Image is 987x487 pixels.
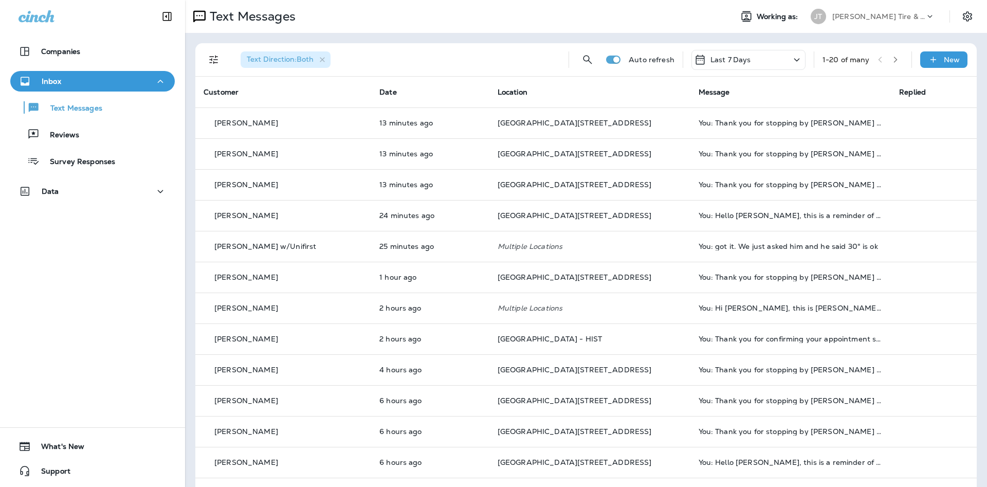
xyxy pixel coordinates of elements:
p: Multiple Locations [498,242,682,250]
p: Text Messages [206,9,296,24]
p: [PERSON_NAME] [214,396,278,405]
p: Sep 17, 2025 02:11 PM [379,304,481,312]
p: [PERSON_NAME] [214,181,278,189]
button: Survey Responses [10,150,175,172]
span: [GEOGRAPHIC_DATA][STREET_ADDRESS] [498,396,652,405]
button: Text Messages [10,97,175,118]
p: Multiple Locations [498,304,682,312]
p: Sep 17, 2025 03:47 PM [379,211,481,220]
button: Reviews [10,123,175,145]
div: JT [811,9,826,24]
div: You: Thank you for stopping by Jensen Tire & Auto - South 144th Street. Please take 30 seconds to... [699,396,883,405]
p: Data [42,187,59,195]
button: Collapse Sidebar [153,6,181,27]
div: You: Thank you for confirming your appointment scheduled for 09/18/2025 1:00 PM with South 144th ... [699,335,883,343]
div: Text Direction:Both [241,51,331,68]
span: What's New [31,442,84,455]
div: You: Hello Terry, this is a reminder of your scheduled appointment set for 09/18/2025 4:00 PM at ... [699,211,883,220]
span: [GEOGRAPHIC_DATA][STREET_ADDRESS] [498,273,652,282]
span: Message [699,87,730,97]
button: Support [10,461,175,481]
span: [GEOGRAPHIC_DATA] - HIST [498,334,602,344]
p: Text Messages [40,104,102,114]
p: [PERSON_NAME] [214,304,278,312]
p: [PERSON_NAME] [214,119,278,127]
div: You: Thank you for stopping by Jensen Tire & Auto - South 144th Street. Please take 30 seconds to... [699,366,883,374]
div: You: Thank you for stopping by Jensen Tire & Auto - South 144th Street. Please take 30 seconds to... [699,181,883,189]
p: Sep 17, 2025 03:58 PM [379,150,481,158]
p: New [944,56,960,64]
p: [PERSON_NAME] [214,458,278,466]
p: Sep 17, 2025 09:59 AM [379,427,481,436]
div: You: Thank you for stopping by Jensen Tire & Auto - South 144th Street. Please take 30 seconds to... [699,427,883,436]
span: Text Direction : Both [247,55,314,64]
p: [PERSON_NAME] Tire & Auto [832,12,925,21]
p: Sep 17, 2025 03:46 PM [379,242,481,250]
div: You: Thank you for stopping by Jensen Tire & Auto - South 144th Street. Please take 30 seconds to... [699,150,883,158]
p: Last 7 Days [710,56,751,64]
p: [PERSON_NAME] w/Unifirst [214,242,316,250]
span: [GEOGRAPHIC_DATA][STREET_ADDRESS] [498,211,652,220]
p: Sep 17, 2025 12:00 PM [379,366,481,374]
p: [PERSON_NAME] [214,273,278,281]
button: Filters [204,49,224,70]
p: Auto refresh [629,56,674,64]
span: [GEOGRAPHIC_DATA][STREET_ADDRESS] [498,118,652,128]
div: You: got it. We just asked him and he said 30" is ok [699,242,883,250]
button: What's New [10,436,175,457]
div: You: Thank you for stopping by Jensen Tire & Auto - South 144th Street. Please take 30 seconds to... [699,273,883,281]
div: You: Thank you for stopping by Jensen Tire & Auto - South 144th Street. Please take 30 seconds to... [699,119,883,127]
span: Working as: [757,12,800,21]
span: [GEOGRAPHIC_DATA][STREET_ADDRESS] [498,458,652,467]
span: [GEOGRAPHIC_DATA][STREET_ADDRESS] [498,365,652,374]
span: Location [498,87,527,97]
p: [PERSON_NAME] [214,150,278,158]
div: You: Hi Jennifer, this is Brandon at Jensen Tire and Auto Millard. I got your quote in my email a... [699,304,883,312]
div: 1 - 20 of many [822,56,870,64]
span: [GEOGRAPHIC_DATA][STREET_ADDRESS] [498,149,652,158]
div: You: Hello Nanci, this is a reminder of your scheduled appointment set for 09/18/2025 10:00 AM at... [699,458,883,466]
span: Customer [204,87,239,97]
span: [GEOGRAPHIC_DATA][STREET_ADDRESS] [498,180,652,189]
p: Sep 17, 2025 03:58 PM [379,119,481,127]
p: [PERSON_NAME] [214,335,278,343]
button: Data [10,181,175,202]
p: Sep 17, 2025 09:47 AM [379,458,481,466]
p: Sep 17, 2025 09:59 AM [379,396,481,405]
button: Settings [958,7,977,26]
p: Reviews [40,131,79,140]
p: Inbox [42,77,61,85]
p: [PERSON_NAME] [214,211,278,220]
button: Search Messages [577,49,598,70]
span: Date [379,87,397,97]
p: Sep 17, 2025 02:58 PM [379,273,481,281]
span: Support [31,467,70,479]
p: Sep 17, 2025 01:50 PM [379,335,481,343]
p: Survey Responses [40,157,115,167]
button: Inbox [10,71,175,92]
p: [PERSON_NAME] [214,366,278,374]
button: Companies [10,41,175,62]
p: [PERSON_NAME] [214,427,278,436]
p: Companies [41,47,80,56]
span: [GEOGRAPHIC_DATA][STREET_ADDRESS] [498,427,652,436]
span: Replied [899,87,926,97]
p: Sep 17, 2025 03:58 PM [379,181,481,189]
